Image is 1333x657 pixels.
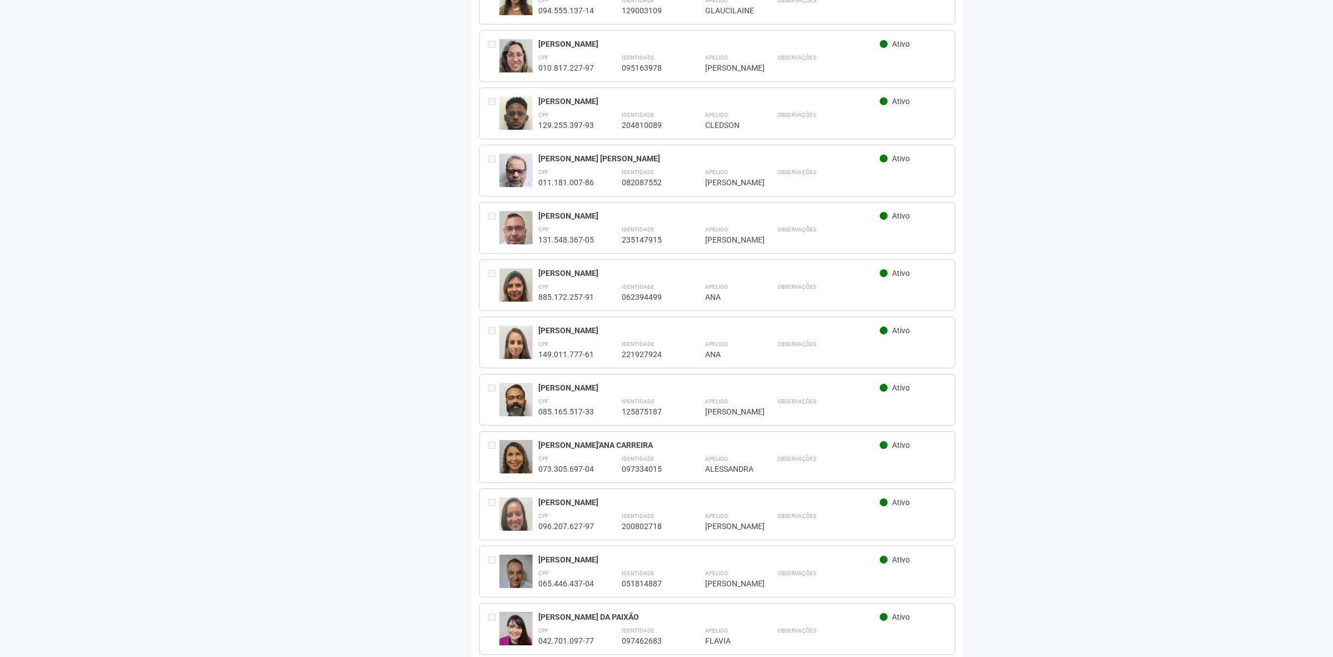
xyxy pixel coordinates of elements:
strong: Identidade [622,284,655,290]
strong: Identidade [622,226,655,233]
div: Entre em contato com a Aministração para solicitar o cancelamento ou 2a via [488,211,499,245]
img: user.jpg [499,555,533,596]
strong: CPF [538,513,549,519]
strong: Observações [777,398,816,404]
strong: Identidade [622,513,655,519]
strong: Apelido [705,456,728,462]
strong: Apelido [705,341,728,347]
strong: Observações [777,169,816,175]
div: [PERSON_NAME] [538,211,880,221]
div: [PERSON_NAME] [705,63,750,73]
strong: CPF [538,398,549,404]
div: GLAUCILAINE [705,6,750,16]
div: Entre em contato com a Aministração para solicitar o cancelamento ou 2a via [488,154,499,187]
div: Entre em contato com a Aministração para solicitar o cancelamento ou 2a via [488,497,499,531]
div: [PERSON_NAME] [705,407,750,417]
strong: Apelido [705,398,728,404]
div: 065.446.437-04 [538,579,594,589]
div: 200802718 [622,521,677,531]
strong: Apelido [705,628,728,634]
strong: Apelido [705,284,728,290]
strong: CPF [538,341,549,347]
div: 221927924 [622,349,677,359]
strong: CPF [538,628,549,634]
img: user.jpg [499,96,533,144]
div: 085.165.517-33 [538,407,594,417]
div: [PERSON_NAME] [538,96,880,106]
div: Entre em contato com a Aministração para solicitar o cancelamento ou 2a via [488,440,499,474]
div: [PERSON_NAME] [705,177,750,187]
span: Ativo [892,154,910,163]
div: 010.817.227-97 [538,63,594,73]
img: user.jpg [499,440,533,487]
strong: CPF [538,284,549,290]
strong: CPF [538,570,549,576]
div: [PERSON_NAME] [538,268,880,278]
div: 235147915 [622,235,677,245]
div: FLAVIA [705,636,750,646]
div: [PERSON_NAME] [538,497,880,507]
div: 062394499 [622,292,677,302]
img: user.jpg [499,39,533,82]
div: 011.181.007-86 [538,177,594,187]
div: Entre em contato com a Aministração para solicitar o cancelamento ou 2a via [488,39,499,73]
div: 097462683 [622,636,677,646]
strong: Identidade [622,628,655,634]
span: Ativo [892,269,910,278]
strong: Observações [777,112,816,118]
div: 082087552 [622,177,677,187]
strong: Identidade [622,456,655,462]
div: [PERSON_NAME] DA PAIXÃO [538,612,880,622]
div: Entre em contato com a Aministração para solicitar o cancelamento ou 2a via [488,555,499,589]
div: [PERSON_NAME] [705,521,750,531]
div: 097334015 [622,464,677,474]
div: 094.555.137-14 [538,6,594,16]
div: 129003109 [622,6,677,16]
img: user.jpg [499,211,533,260]
strong: CPF [538,55,549,61]
div: Entre em contato com a Aministração para solicitar o cancelamento ou 2a via [488,96,499,130]
div: [PERSON_NAME] [705,579,750,589]
div: [PERSON_NAME] [538,383,880,393]
strong: Apelido [705,570,728,576]
strong: Observações [777,570,816,576]
div: [PERSON_NAME]'ANA CARREIRA [538,440,880,450]
div: Entre em contato com a Aministração para solicitar o cancelamento ou 2a via [488,612,499,646]
div: ALESSANDRA [705,464,750,474]
div: Entre em contato com a Aministração para solicitar o cancelamento ou 2a via [488,268,499,302]
div: Entre em contato com a Aministração para solicitar o cancelamento ou 2a via [488,383,499,417]
img: user.jpg [499,325,533,373]
img: user.jpg [499,268,533,312]
img: user.jpg [499,383,533,427]
strong: Observações [777,456,816,462]
div: ANA [705,292,750,302]
div: CLEDSON [705,120,750,130]
strong: Identidade [622,112,655,118]
strong: CPF [538,226,549,233]
div: ANA [705,349,750,359]
div: 204810089 [622,120,677,130]
strong: Identidade [622,55,655,61]
strong: Identidade [622,570,655,576]
span: Ativo [892,97,910,106]
strong: Apelido [705,55,728,61]
div: [PERSON_NAME] [705,235,750,245]
div: Entre em contato com a Aministração para solicitar o cancelamento ou 2a via [488,325,499,359]
strong: Observações [777,513,816,519]
span: Ativo [892,383,910,392]
strong: Identidade [622,398,655,404]
strong: Apelido [705,112,728,118]
img: user.jpg [499,497,533,548]
strong: CPF [538,456,549,462]
span: Ativo [892,39,910,48]
span: Ativo [892,612,910,621]
strong: Apelido [705,169,728,175]
strong: Observações [777,284,816,290]
strong: Observações [777,341,816,347]
div: 149.011.777-61 [538,349,594,359]
span: Ativo [892,498,910,507]
img: user.jpg [499,612,533,649]
div: 096.207.627-97 [538,521,594,531]
strong: Identidade [622,169,655,175]
div: 131.548.367-05 [538,235,594,245]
